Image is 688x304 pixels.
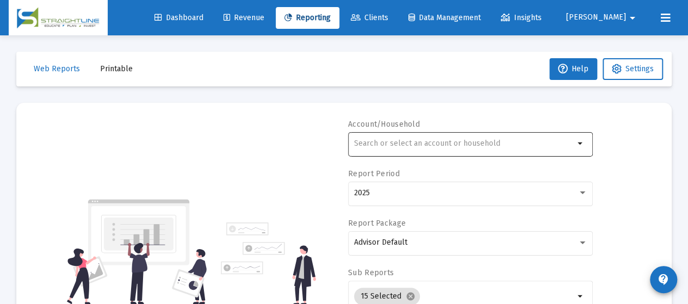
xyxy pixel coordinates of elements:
mat-icon: arrow_drop_down [626,7,639,29]
span: Printable [100,64,133,73]
mat-icon: arrow_drop_down [574,137,587,150]
mat-icon: arrow_drop_down [574,290,587,303]
a: Revenue [215,7,273,29]
span: Revenue [224,13,264,22]
label: Sub Reports [348,268,394,277]
span: Clients [351,13,388,22]
a: Reporting [276,7,339,29]
span: 2025 [354,188,370,197]
span: Web Reports [34,64,80,73]
label: Report Package [348,219,406,228]
img: Dashboard [17,7,100,29]
button: Web Reports [25,58,89,80]
button: Printable [91,58,141,80]
a: Dashboard [146,7,212,29]
span: Insights [501,13,542,22]
span: Settings [625,64,654,73]
a: Data Management [400,7,489,29]
a: Clients [342,7,397,29]
span: Reporting [284,13,331,22]
button: Help [549,58,597,80]
span: Advisor Default [354,238,407,247]
label: Report Period [348,169,400,178]
label: Account/Household [348,120,420,129]
button: Settings [603,58,663,80]
span: Dashboard [154,13,203,22]
button: [PERSON_NAME] [553,7,652,28]
input: Search or select an account or household [354,139,574,148]
a: Insights [492,7,550,29]
mat-icon: cancel [406,291,416,301]
span: [PERSON_NAME] [566,13,626,22]
span: Data Management [408,13,481,22]
mat-icon: contact_support [657,273,670,286]
span: Help [558,64,588,73]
